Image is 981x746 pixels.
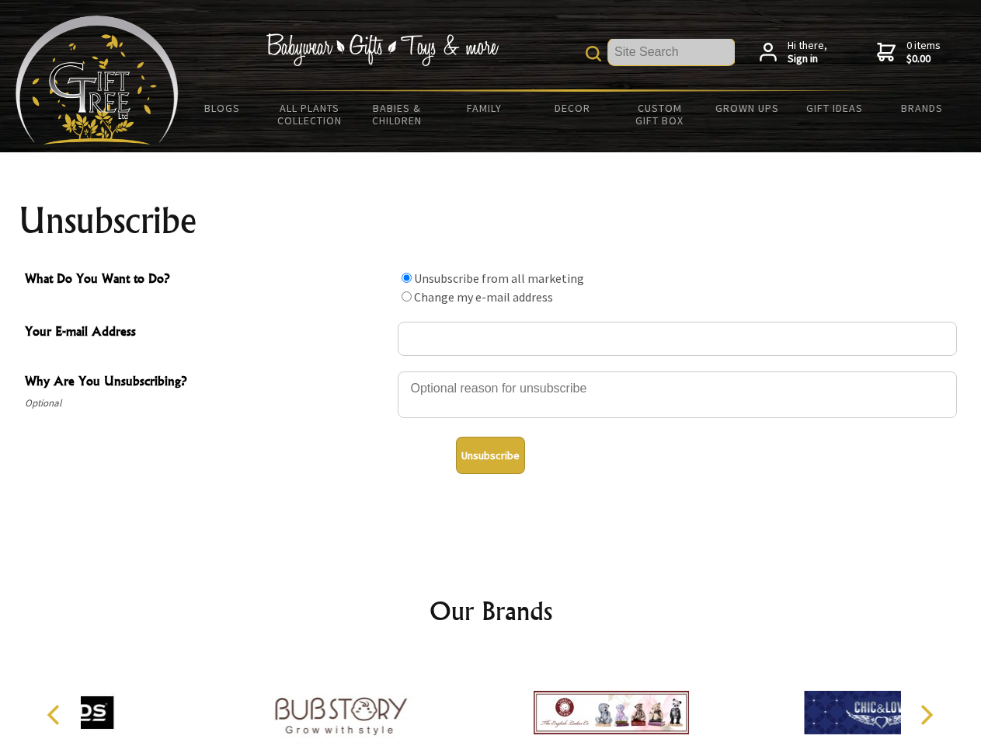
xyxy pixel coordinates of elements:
img: product search [586,46,601,61]
button: Previous [39,698,73,732]
span: Hi there, [788,39,827,66]
a: Decor [528,92,616,124]
a: Grown Ups [703,92,791,124]
a: All Plants Collection [266,92,354,137]
strong: Sign in [788,52,827,66]
textarea: Why Are You Unsubscribing? [398,371,957,418]
h2: Our Brands [31,592,951,629]
label: Change my e-mail address [414,289,553,305]
input: What Do You Want to Do? [402,291,412,302]
a: Brands [878,92,966,124]
label: Unsubscribe from all marketing [414,270,584,286]
input: Your E-mail Address [398,322,957,356]
input: Site Search [608,39,735,65]
span: What Do You Want to Do? [25,269,390,291]
a: BLOGS [179,92,266,124]
button: Unsubscribe [456,437,525,474]
span: Your E-mail Address [25,322,390,344]
a: Family [441,92,529,124]
a: Hi there,Sign in [760,39,827,66]
span: 0 items [906,38,941,66]
button: Next [909,698,943,732]
a: Custom Gift Box [616,92,704,137]
span: Optional [25,394,390,413]
img: Babyware - Gifts - Toys and more... [16,16,179,145]
input: What Do You Want to Do? [402,273,412,283]
span: Why Are You Unsubscribing? [25,371,390,394]
a: Babies & Children [353,92,441,137]
h1: Unsubscribe [19,202,963,239]
a: 0 items$0.00 [877,39,941,66]
a: Gift Ideas [791,92,878,124]
strong: $0.00 [906,52,941,66]
img: Babywear - Gifts - Toys & more [266,33,499,66]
